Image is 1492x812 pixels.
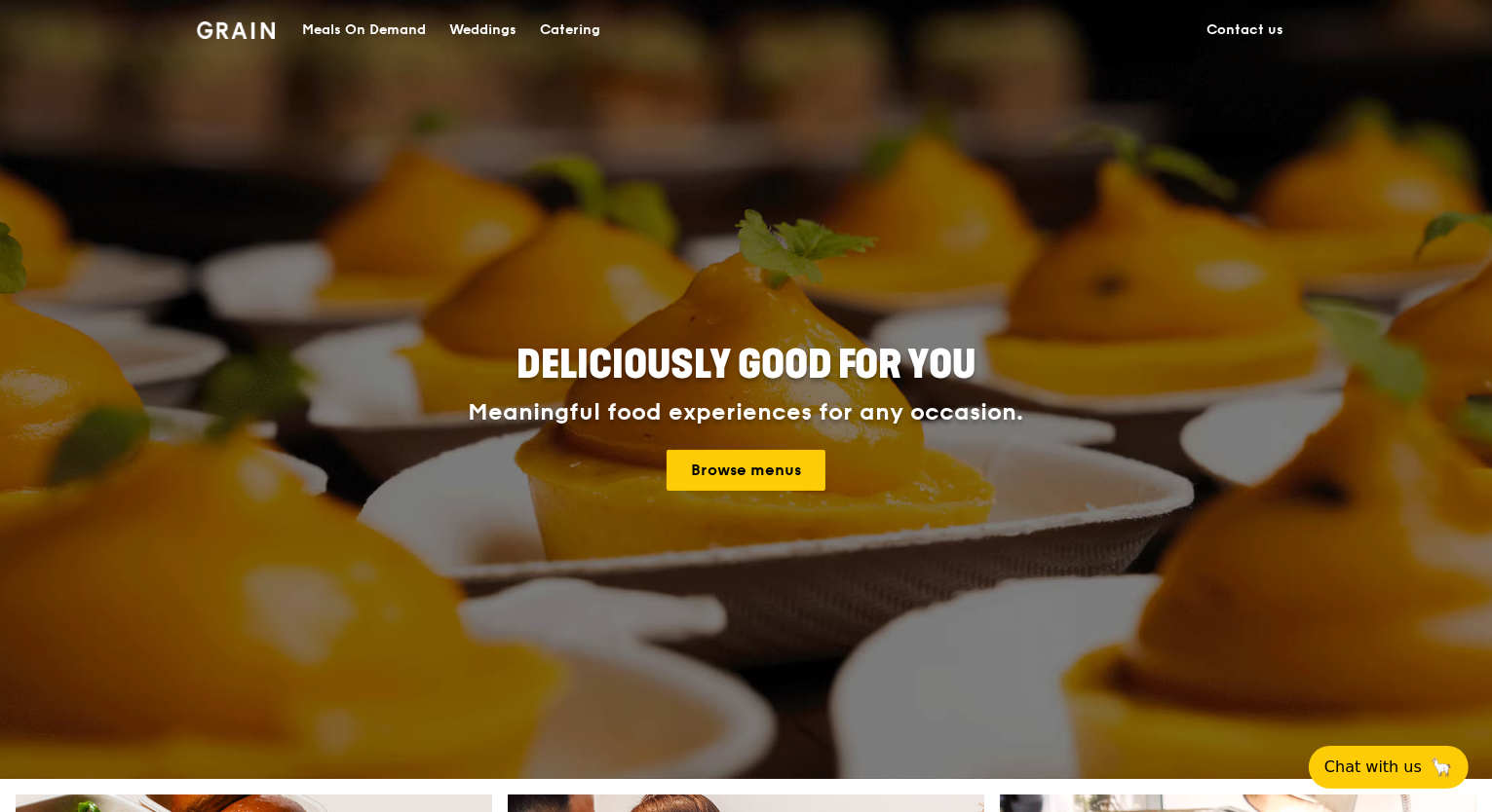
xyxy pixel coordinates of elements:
[516,342,976,388] span: Deliciously good for you
[1324,756,1422,779] span: Chat with us
[438,1,528,59] a: Weddings
[1430,756,1453,779] span: 🦙
[396,399,1097,426] div: Meaningful food experiences for any occasion.
[197,21,276,39] img: Grain
[540,1,600,59] div: Catering
[528,1,612,59] a: Catering
[302,1,426,59] div: Meals On Demand
[1196,1,1296,59] a: Contact us
[667,450,825,491] a: Browse menus
[449,1,516,59] div: Weddings
[1309,746,1469,789] button: Chat with us🦙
